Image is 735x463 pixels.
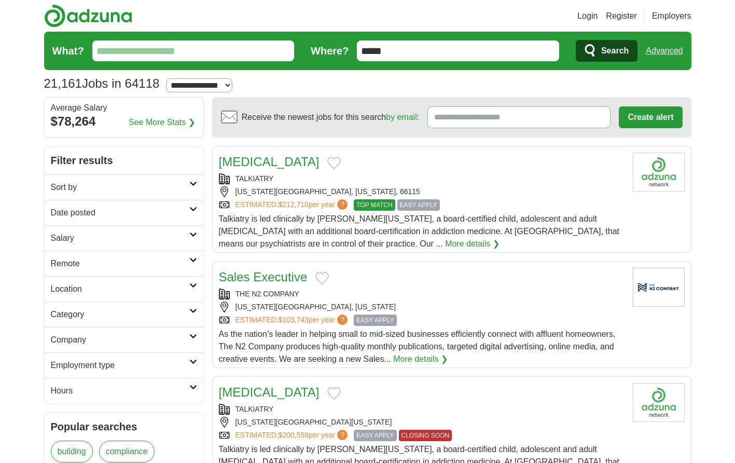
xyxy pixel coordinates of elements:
h2: Salary [51,232,189,244]
span: CLOSING SOON [399,430,452,441]
h2: Hours [51,385,189,397]
button: Add to favorite jobs [327,387,341,400]
a: Company [45,327,203,352]
span: Receive the newest jobs for this search : [242,111,419,124]
a: Login [577,10,598,22]
h2: Employment type [51,359,189,372]
a: Location [45,276,203,302]
a: ESTIMATED:$103,743per year? [235,315,350,326]
span: TOP MATCH [354,199,395,211]
span: Search [601,40,629,61]
a: Employment type [45,352,203,378]
a: ESTIMATED:$200,559per year? [235,430,350,441]
span: EASY APPLY [397,199,440,211]
a: More details ❯ [445,238,500,250]
div: $78,264 [51,112,197,131]
button: Search [576,40,637,62]
div: THE N2 COMPANY [219,289,625,299]
a: Sort by [45,174,203,200]
a: by email [386,113,417,121]
img: Adzuna logo [44,4,132,28]
a: ESTIMATED:$212,710per year? [235,199,350,211]
span: $200,559 [278,431,308,439]
h2: Company [51,334,189,346]
span: EASY APPLY [354,430,396,441]
button: Create alert [619,106,682,128]
span: $212,710 [278,200,308,209]
div: [US_STATE][GEOGRAPHIC_DATA], [US_STATE], 66115 [219,186,625,197]
span: 21,161 [44,74,82,93]
img: Company logo [633,153,685,192]
a: [MEDICAL_DATA] [219,155,320,169]
a: Remote [45,251,203,276]
span: $103,743 [278,316,308,324]
h2: Popular searches [51,419,197,434]
h1: Jobs in 64118 [44,76,160,90]
div: [US_STATE][GEOGRAPHIC_DATA], [US_STATE] [219,302,625,312]
a: Register [606,10,637,22]
div: Average Salary [51,104,197,112]
h2: Category [51,308,189,321]
button: Add to favorite jobs [327,157,341,169]
span: As the nation’s leader in helping small to mid-sized businesses efficiently connect with affluent... [219,330,616,363]
span: ? [337,315,348,325]
span: EASY APPLY [354,315,396,326]
div: TALKIATRY [219,404,625,415]
a: Sales Executive [219,270,308,284]
h2: Remote [51,257,189,270]
img: Company logo [633,268,685,307]
h2: Sort by [51,181,189,194]
a: Salary [45,225,203,251]
a: Employers [652,10,691,22]
a: More details ❯ [393,353,448,365]
span: ? [337,199,348,210]
label: What? [52,43,84,59]
button: Add to favorite jobs [315,272,329,284]
a: Date posted [45,200,203,225]
a: See More Stats ❯ [129,116,195,129]
a: compliance [99,441,155,462]
h2: Location [51,283,189,295]
span: Talkiatry is led clinically by [PERSON_NAME][US_STATE], a board-certified child, adolescent and a... [219,214,619,248]
h2: Filter results [45,146,203,174]
img: Company logo [633,383,685,422]
a: [MEDICAL_DATA] [219,385,320,399]
h2: Date posted [51,207,189,219]
a: building [51,441,93,462]
a: Advanced [646,40,683,61]
span: ? [337,430,348,440]
label: Where? [311,43,349,59]
div: [US_STATE][GEOGRAPHIC_DATA][US_STATE] [219,417,625,428]
div: TALKIATRY [219,173,625,184]
a: Category [45,302,203,327]
a: Hours [45,378,203,403]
